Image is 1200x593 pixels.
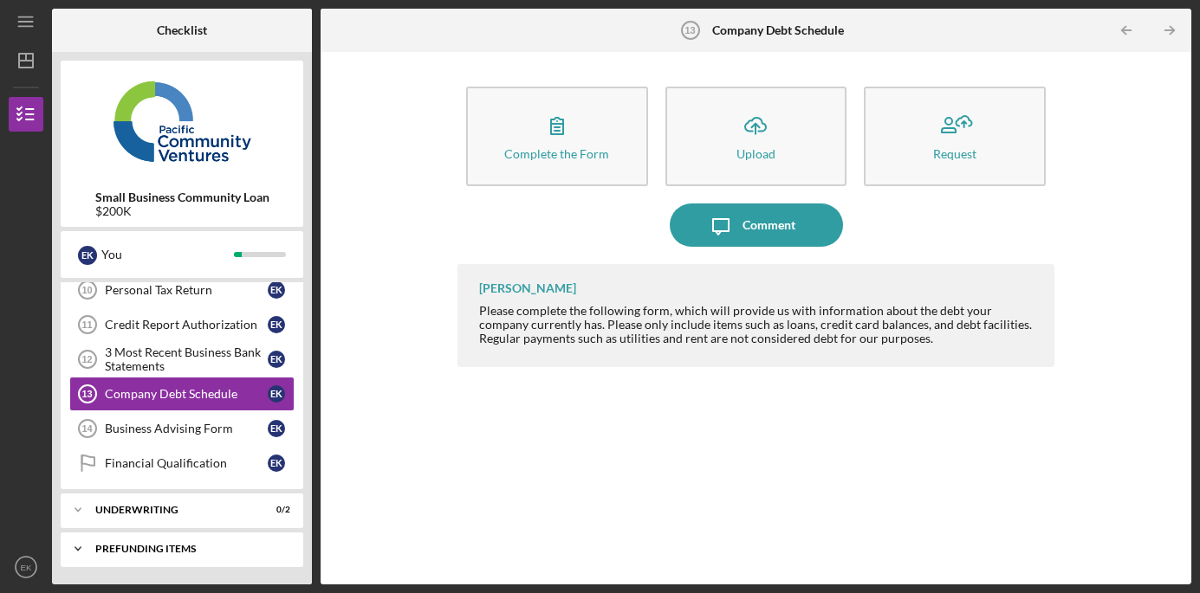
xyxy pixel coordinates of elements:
tspan: 14 [81,423,93,434]
button: Complete the Form [466,87,648,186]
div: Please complete the following form, which will provide us with information about the debt your co... [479,304,1038,345]
div: Business Advising Form [105,422,268,435]
a: 11Credit Report AuthorizationEK [69,307,295,342]
div: You [101,240,234,269]
tspan: 10 [81,285,92,295]
div: Upload [736,147,775,160]
div: E K [268,420,285,437]
button: Upload [665,87,847,186]
tspan: 13 [81,389,92,399]
a: Financial QualificationEK [69,446,295,480]
b: Small Business Community Loan [95,190,269,204]
div: Prefunding Items [95,544,282,554]
b: Company Debt Schedule [712,23,844,37]
a: 10Personal Tax ReturnEK [69,273,295,307]
a: 123 Most Recent Business Bank StatementsEK [69,342,295,377]
a: 14Business Advising FormEK [69,411,295,446]
div: Underwriting [95,505,247,515]
div: [PERSON_NAME] [479,281,576,295]
div: E K [268,316,285,333]
tspan: 12 [81,354,92,364]
div: 3 Most Recent Business Bank Statements [105,345,268,373]
img: Product logo [61,69,303,173]
div: Credit Report Authorization [105,318,268,332]
div: Comment [743,203,795,247]
div: E K [268,351,285,368]
tspan: 13 [684,25,695,35]
div: Financial Qualification [105,456,268,470]
b: Checklist [157,23,207,37]
div: E K [78,246,97,265]
div: $200K [95,204,269,218]
div: Request [933,147,976,160]
div: 0 / 2 [259,505,290,515]
div: Personal Tax Return [105,283,268,297]
button: Comment [670,203,843,247]
button: Request [864,87,1046,186]
a: 13Company Debt ScheduleEK [69,377,295,411]
div: Complete the Form [504,147,609,160]
div: Company Debt Schedule [105,387,268,401]
text: EK [21,563,32,572]
div: E K [268,385,285,403]
tspan: 11 [81,319,92,330]
div: E K [268,454,285,472]
div: E K [268,281,285,299]
button: EK [9,550,43,584]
